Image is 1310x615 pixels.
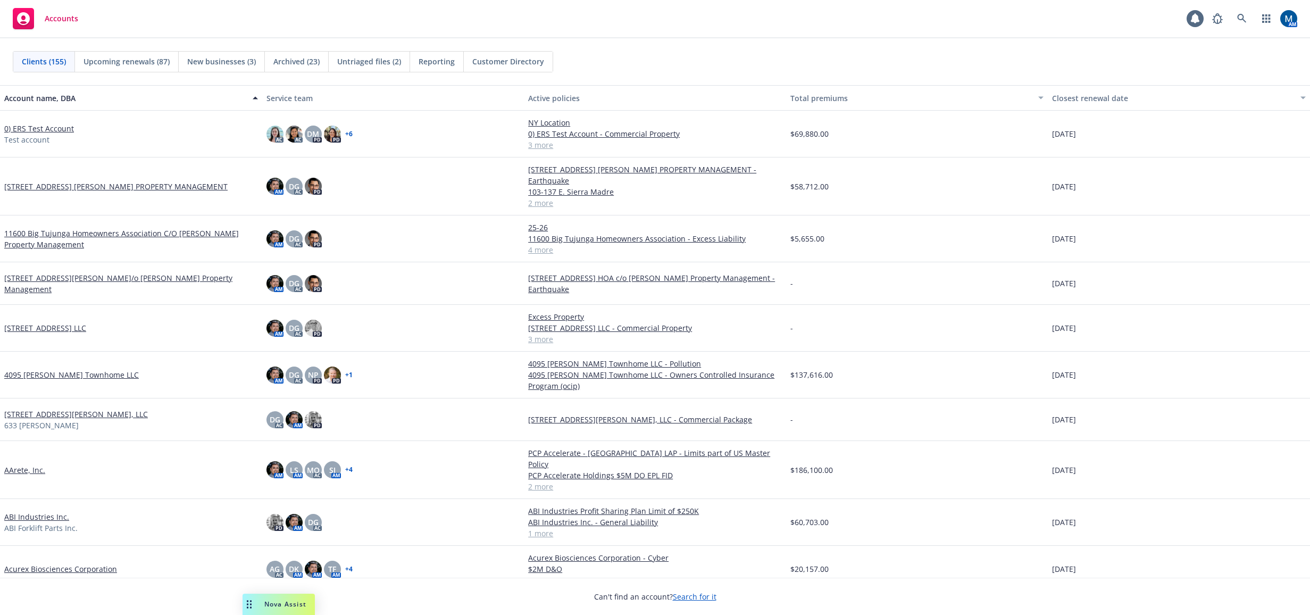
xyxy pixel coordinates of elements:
span: [DATE] [1052,464,1076,476]
a: 4 more [528,244,782,255]
span: New businesses (3) [187,56,256,67]
span: [DATE] [1052,181,1076,192]
span: SJ [329,464,336,476]
span: DM [307,128,319,139]
span: DG [308,517,319,528]
a: 11600 Big Tujunga Homeowners Association - Excess Liability [528,233,782,244]
a: [STREET_ADDRESS][PERSON_NAME], LLC [4,409,148,420]
span: [DATE] [1052,369,1076,380]
img: photo [286,126,303,143]
span: $137,616.00 [790,369,833,380]
span: DG [289,278,299,289]
img: photo [305,561,322,578]
a: 2 more [528,481,782,492]
img: photo [266,126,283,143]
a: [STREET_ADDRESS] HOA c/o [PERSON_NAME] Property Management - Earthquake [528,272,782,295]
span: - [790,322,793,334]
span: DG [289,181,299,192]
img: photo [266,461,283,478]
span: Clients (155) [22,56,66,67]
div: Account name, DBA [4,93,246,104]
span: MQ [307,464,320,476]
img: photo [305,411,322,428]
button: Active policies [524,85,786,111]
span: - [790,414,793,425]
a: Report a Bug [1207,8,1228,29]
img: photo [266,514,283,531]
img: photo [286,514,303,531]
a: + 6 [345,131,353,137]
div: Drag to move [243,594,256,615]
a: + 4 [345,467,353,473]
span: $20,157.00 [790,563,829,575]
a: 3 more [528,139,782,151]
img: photo [286,411,303,428]
a: PCP Accelerate - [GEOGRAPHIC_DATA] LAP - Limits part of US Master Policy [528,447,782,470]
span: DG [289,369,299,380]
span: LS [290,464,298,476]
a: 11600 Big Tujunga Homeowners Association C/O [PERSON_NAME] Property Management [4,228,258,250]
a: $2M D&O [528,563,782,575]
a: 4095 [PERSON_NAME] Townhome LLC [4,369,139,380]
a: Search [1231,8,1253,29]
a: Accounts [9,4,82,34]
span: [DATE] [1052,278,1076,289]
span: [DATE] [1052,128,1076,139]
a: Acurex Biosciences Corporation - Cyber [528,552,782,563]
div: Service team [266,93,520,104]
span: [DATE] [1052,563,1076,575]
span: AG [270,563,280,575]
a: 0) ERS Test Account - Commercial Property [528,128,782,139]
span: - [790,278,793,289]
button: Closest renewal date [1048,85,1310,111]
a: PCP Accelerate Holdings $5M DO EPL FID [528,470,782,481]
span: $58,712.00 [790,181,829,192]
a: 3 more [528,575,782,586]
span: [DATE] [1052,233,1076,244]
span: [DATE] [1052,322,1076,334]
span: [DATE] [1052,517,1076,528]
span: DG [270,414,280,425]
a: [STREET_ADDRESS][PERSON_NAME]/o [PERSON_NAME] Property Management [4,272,258,295]
a: 4095 [PERSON_NAME] Townhome LLC - Owners Controlled Insurance Program (ocip) [528,369,782,392]
div: Total premiums [790,93,1032,104]
img: photo [305,230,322,247]
img: photo [266,367,283,384]
div: Active policies [528,93,782,104]
span: Can't find an account? [594,591,716,602]
a: 4095 [PERSON_NAME] Townhome LLC - Pollution [528,358,782,369]
button: Service team [262,85,524,111]
a: [STREET_ADDRESS][PERSON_NAME], LLC - Commercial Package [528,414,782,425]
img: photo [266,178,283,195]
img: photo [305,275,322,292]
span: 633 [PERSON_NAME] [4,420,79,431]
span: $186,100.00 [790,464,833,476]
img: photo [266,230,283,247]
span: $5,655.00 [790,233,824,244]
span: [DATE] [1052,414,1076,425]
span: DG [289,322,299,334]
img: photo [324,126,341,143]
a: Switch app [1256,8,1277,29]
a: Search for it [673,592,716,602]
span: TF [328,563,336,575]
img: photo [324,367,341,384]
a: [STREET_ADDRESS] LLC [4,322,86,334]
a: AArete, Inc. [4,464,45,476]
a: [STREET_ADDRESS] [PERSON_NAME] PROPERTY MANAGEMENT [4,181,228,192]
a: + 4 [345,566,353,572]
button: Nova Assist [243,594,315,615]
a: 25-26 [528,222,782,233]
span: Archived (23) [273,56,320,67]
a: 0) ERS Test Account [4,123,74,134]
img: photo [305,178,322,195]
span: NP [308,369,319,380]
button: Total premiums [786,85,1048,111]
a: Acurex Biosciences Corporation [4,563,117,575]
span: DK [289,563,299,575]
a: ABI Industries Inc. [4,511,69,522]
